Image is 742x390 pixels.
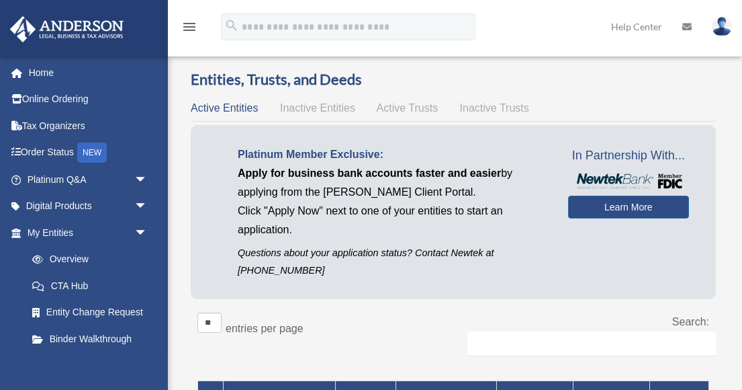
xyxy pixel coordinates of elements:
[9,193,168,220] a: Digital Productsarrow_drop_down
[460,102,529,114] span: Inactive Trusts
[9,166,168,193] a: Platinum Q&Aarrow_drop_down
[238,164,548,202] p: by applying from the [PERSON_NAME] Client Portal.
[181,24,197,35] a: menu
[238,245,548,278] p: Questions about your application status? Contact Newtek at [PHONE_NUMBER]
[191,69,716,90] h3: Entities, Trusts, and Deeds
[19,272,161,299] a: CTA Hub
[9,139,168,167] a: Order StatusNEW
[19,325,161,352] a: Binder Walkthrough
[19,299,161,326] a: Entity Change Request
[9,59,168,86] a: Home
[712,17,732,36] img: User Pic
[134,193,161,221] span: arrow_drop_down
[9,112,168,139] a: Tax Organizers
[134,219,161,247] span: arrow_drop_down
[77,143,107,163] div: NEW
[6,16,128,42] img: Anderson Advisors Platinum Portal
[280,102,355,114] span: Inactive Entities
[134,166,161,194] span: arrow_drop_down
[238,145,548,164] p: Platinum Member Exclusive:
[568,145,689,167] span: In Partnership With...
[568,196,689,219] a: Learn More
[181,19,197,35] i: menu
[19,246,154,273] a: Overview
[672,316,709,327] label: Search:
[377,102,438,114] span: Active Trusts
[575,173,682,189] img: NewtekBankLogoSM.png
[224,18,239,33] i: search
[191,102,258,114] span: Active Entities
[238,167,501,179] span: Apply for business bank accounts faster and easier
[9,219,161,246] a: My Entitiesarrow_drop_down
[9,86,168,113] a: Online Ordering
[238,202,548,239] p: Click "Apply Now" next to one of your entities to start an application.
[226,323,304,334] label: entries per page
